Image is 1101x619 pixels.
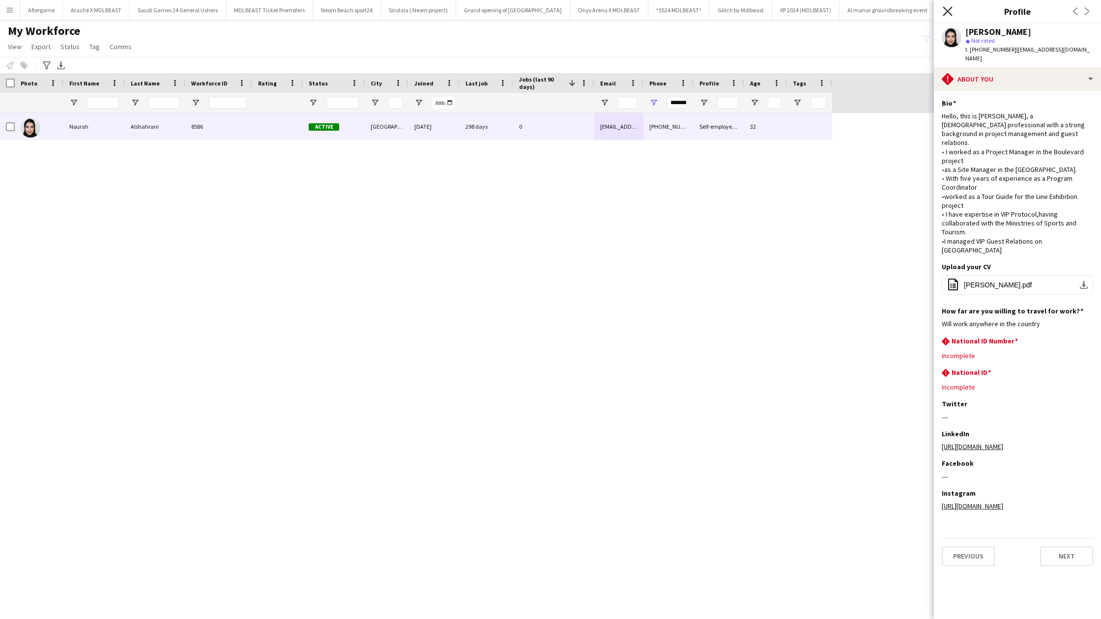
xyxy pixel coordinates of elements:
span: Rating [258,80,277,87]
button: Next [1040,546,1093,566]
span: Email [600,80,616,87]
div: 32 [744,113,787,140]
button: Onyx Arena X MDLBEAST [570,0,648,20]
app-action-btn: Export XLSX [55,59,67,71]
button: Open Filter Menu [600,98,609,107]
div: Incomplete [942,351,1093,360]
div: 0 [513,113,594,140]
img: Nourah Alshahrani [21,118,40,138]
input: First Name Filter Input [87,97,119,109]
button: Open Filter Menu [309,98,318,107]
span: Status [309,80,328,87]
span: Phone [649,80,666,87]
input: Age Filter Input [768,97,781,109]
div: [GEOGRAPHIC_DATA] [365,113,408,140]
input: City Filter Input [388,97,403,109]
input: Email Filter Input [618,97,637,109]
h3: How far are you willing to travel for work? [942,307,1083,315]
div: [EMAIL_ADDRESS][DOMAIN_NAME] [594,113,643,140]
div: About you [934,67,1101,91]
span: Joined [414,80,434,87]
span: Last job [465,80,488,87]
button: Open Filter Menu [649,98,658,107]
a: Status [57,40,84,53]
button: Open Filter Menu [371,98,379,107]
span: View [8,42,22,51]
span: Comms [110,42,132,51]
h3: Upload your CV [942,262,991,271]
div: --- [942,413,1093,422]
div: [DATE] [408,113,460,140]
button: Grand opening of [GEOGRAPHIC_DATA] [456,0,570,20]
button: Open Filter Menu [69,98,78,107]
div: [PERSON_NAME] [965,28,1031,36]
input: Workforce ID Filter Input [209,97,246,109]
div: --- [942,472,1093,481]
button: Sindala ( Neom project) [381,0,456,20]
span: Jobs (last 90 days) [519,76,565,90]
span: Age [750,80,760,87]
span: Tags [793,80,806,87]
span: Export [31,42,51,51]
span: Profile [699,80,719,87]
button: Open Filter Menu [191,98,200,107]
span: Active [309,123,339,131]
h3: Profile [934,5,1101,18]
div: [PHONE_NUMBER] [643,113,694,140]
div: Self-employed Crew [694,113,744,140]
button: Previous [942,546,995,566]
span: Workforce ID [191,80,228,87]
a: Comms [106,40,136,53]
button: [PERSON_NAME].pdf [942,275,1093,295]
button: Atache X MDLBEAST [63,0,130,20]
input: Status Filter Input [326,97,359,109]
span: Status [60,42,80,51]
button: MDLBEAST Ticket Promoters [226,0,313,20]
button: XP 2024 (MDLBEAST) [772,0,840,20]
app-action-btn: Advanced filters [41,59,53,71]
div: Incomplete [942,383,1093,392]
a: [URL][DOMAIN_NAME] [942,442,1003,451]
button: Neom Beach sport24 [313,0,381,20]
span: [PERSON_NAME].pdf [964,281,1032,289]
button: Open Filter Menu [131,98,140,107]
a: [URL][DOMAIN_NAME] [942,502,1003,510]
button: Al manar groundbreaking event [840,0,936,20]
h3: National ID Number [952,337,1018,345]
input: Profile Filter Input [717,97,738,109]
div: Hello, this is [PERSON_NAME], a [DEMOGRAPHIC_DATA] professional with a strong background in proje... [942,112,1093,254]
div: 8586 [185,113,252,140]
button: Aftergame [20,0,63,20]
span: My Workforce [8,24,80,38]
input: Last Name Filter Input [148,97,179,109]
button: Glitch by Mdlbeast [710,0,772,20]
span: t. [PHONE_NUMBER] [965,46,1016,53]
input: Joined Filter Input [432,97,454,109]
span: City [371,80,382,87]
h3: Bio [942,99,956,108]
a: Tag [86,40,104,53]
input: Tags Filter Input [811,97,826,109]
button: Open Filter Menu [699,98,708,107]
button: *SS24 MDLBEAST* [648,0,710,20]
span: First Name [69,80,99,87]
span: Tag [89,42,100,51]
button: Open Filter Menu [750,98,759,107]
span: Not rated [971,37,995,44]
div: Will work anywhere in the country [942,319,1093,328]
h3: National ID [952,368,991,377]
div: 298 days [460,113,513,140]
h3: Instagram [942,489,976,498]
input: Phone Filter Input [667,97,688,109]
button: Open Filter Menu [414,98,423,107]
button: Open Filter Menu [793,98,802,107]
a: Export [28,40,55,53]
span: Photo [21,80,37,87]
div: Alshahrani [125,113,185,140]
h3: Twitter [942,399,967,408]
h3: Facebook [942,459,974,468]
div: Nourah [63,113,125,140]
button: Saudi Games 24 General Ushers [130,0,226,20]
a: View [4,40,26,53]
h3: LinkedIn [942,429,969,438]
